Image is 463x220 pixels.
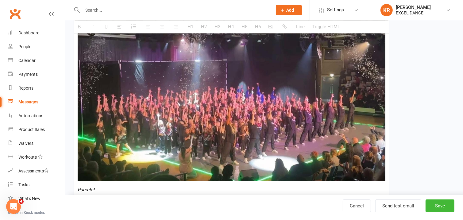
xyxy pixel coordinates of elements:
[18,168,49,173] div: Assessments
[343,199,371,212] a: Cancel
[375,199,421,212] button: Send test email
[8,26,65,40] a: Dashboard
[276,5,302,15] button: Add
[8,137,65,150] a: Waivers
[18,155,37,160] div: Workouts
[8,40,65,54] a: People
[18,127,45,132] div: Product Sales
[78,187,95,192] span: Parents!
[18,113,43,118] div: Automations
[8,164,65,178] a: Assessments
[18,44,31,49] div: People
[18,30,40,35] div: Dashboard
[380,4,393,16] div: KR
[8,95,65,109] a: Messages
[18,99,38,104] div: Messages
[18,58,36,63] div: Calendar
[18,182,29,187] div: Tasks
[18,86,33,91] div: Reports
[8,109,65,123] a: Automations
[8,123,65,137] a: Product Sales
[327,3,344,17] span: Settings
[8,68,65,81] a: Payments
[287,8,294,13] span: Add
[396,5,431,10] div: [PERSON_NAME]
[8,54,65,68] a: Calendar
[18,141,33,146] div: Waivers
[396,10,431,16] div: EXCEL DANCE
[19,199,24,204] span: 4
[18,196,41,201] div: What's New
[7,6,23,21] a: Clubworx
[8,192,65,206] a: What's New
[426,199,454,212] button: Save
[18,72,38,77] div: Payments
[6,199,21,214] iframe: Intercom live chat
[81,6,268,14] input: Search...
[8,150,65,164] a: Workouts
[8,178,65,192] a: Tasks
[8,81,65,95] a: Reports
